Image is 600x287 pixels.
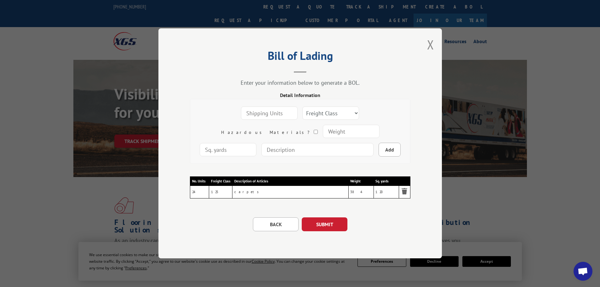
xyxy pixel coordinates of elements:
td: 24 [190,186,209,199]
td: 125 [209,186,232,199]
button: Add [379,143,401,157]
div: Detail Information [190,91,410,99]
button: BACK [253,218,299,232]
th: Freight Class [209,177,232,186]
div: Open chat [574,262,592,281]
td: 120 [374,186,399,199]
td: carpets [232,186,348,199]
button: SUBMIT [302,218,347,232]
th: No. Units [190,177,209,186]
button: Close modal [427,36,434,53]
input: Description [261,143,374,156]
h2: Bill of Lading [190,51,410,63]
div: Enter your information below to generate a BOL. [190,79,410,86]
th: Weight [348,177,374,186]
th: Sq. yards [374,177,399,186]
td: 384 [348,186,374,199]
label: Hazardous Materials? [221,129,317,135]
input: Sq. yards [200,143,256,156]
th: Description of Articles [232,177,348,186]
input: Weight [323,125,379,138]
input: Hazardous Materials? [313,130,317,134]
input: Shipping Units [241,106,298,120]
img: Remove item [401,188,408,195]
